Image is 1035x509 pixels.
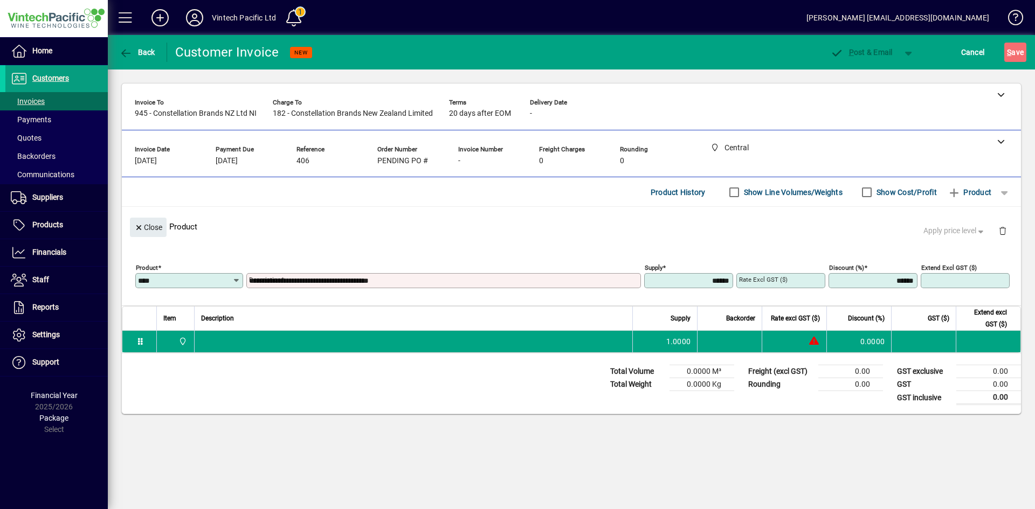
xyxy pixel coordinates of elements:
[32,46,52,55] span: Home
[31,391,78,400] span: Financial Year
[5,349,108,376] a: Support
[958,43,988,62] button: Cancel
[32,303,59,311] span: Reports
[874,187,937,198] label: Show Cost/Profit
[5,147,108,165] a: Backorders
[646,183,710,202] button: Product History
[1000,2,1022,37] a: Knowledge Base
[5,212,108,239] a: Products
[135,109,257,118] span: 945 - Constellation Brands NZ Ltd NI
[923,225,986,236] span: Apply price level
[961,44,985,61] span: Cancel
[818,365,883,378] td: 0.00
[829,264,864,271] mat-label: Discount (%)
[743,378,818,391] td: Rounding
[5,110,108,129] a: Payments
[201,312,234,324] span: Description
[956,378,1021,391] td: 0.00
[956,365,1021,378] td: 0.00
[5,92,108,110] a: Invoices
[5,294,108,321] a: Reports
[143,8,177,27] button: Add
[5,267,108,294] a: Staff
[605,378,670,391] td: Total Weight
[119,48,155,57] span: Back
[849,48,854,57] span: P
[990,218,1016,243] button: Delete
[671,312,691,324] span: Supply
[956,391,1021,405] td: 0.00
[5,322,108,348] a: Settings
[5,165,108,184] a: Communications
[130,218,167,237] button: Close
[177,8,212,27] button: Profile
[176,336,188,347] span: Central
[294,49,308,56] span: NEW
[771,312,820,324] span: Rate excl GST ($)
[116,43,158,62] button: Back
[216,157,238,165] span: [DATE]
[11,115,51,124] span: Payments
[670,378,734,391] td: 0.0000 Kg
[32,220,63,229] span: Products
[919,221,990,241] button: Apply price level
[175,44,279,61] div: Customer Invoice
[11,97,45,106] span: Invoices
[449,109,511,118] span: 20 days after EOM
[651,184,706,201] span: Product History
[739,276,788,283] mat-label: Rate excl GST ($)
[530,109,532,118] span: -
[743,365,818,378] td: Freight (excl GST)
[539,157,543,165] span: 0
[273,109,433,118] span: 182 - Constellation Brands New Zealand Limited
[32,193,63,201] span: Suppliers
[136,264,158,271] mat-label: Product
[163,312,176,324] span: Item
[5,129,108,147] a: Quotes
[830,48,893,57] span: ost & Email
[11,134,42,142] span: Quotes
[1004,43,1026,62] button: Save
[1007,44,1024,61] span: ave
[5,38,108,65] a: Home
[11,152,56,161] span: Backorders
[5,239,108,266] a: Financials
[645,264,663,271] mat-label: Supply
[921,264,977,271] mat-label: Extend excl GST ($)
[11,170,74,179] span: Communications
[666,336,691,347] span: 1.0000
[458,157,460,165] span: -
[212,9,276,26] div: Vintech Pacific Ltd
[892,365,956,378] td: GST exclusive
[32,74,69,82] span: Customers
[892,391,956,405] td: GST inclusive
[1007,48,1011,57] span: S
[620,157,624,165] span: 0
[39,414,68,422] span: Package
[122,207,1021,246] div: Product
[249,276,281,283] mat-label: Description
[825,43,898,62] button: Post & Email
[296,157,309,165] span: 406
[32,275,49,284] span: Staff
[670,365,734,378] td: 0.0000 M³
[135,157,157,165] span: [DATE]
[892,378,956,391] td: GST
[605,365,670,378] td: Total Volume
[32,248,66,256] span: Financials
[32,330,60,339] span: Settings
[826,331,891,352] td: 0.0000
[108,43,167,62] app-page-header-button: Back
[818,378,883,391] td: 0.00
[32,358,59,366] span: Support
[377,157,428,165] span: PENDING PO #
[963,306,1007,330] span: Extend excl GST ($)
[5,184,108,211] a: Suppliers
[134,219,162,236] span: Close
[928,312,949,324] span: GST ($)
[848,312,885,324] span: Discount (%)
[990,226,1016,235] app-page-header-button: Delete
[742,187,843,198] label: Show Line Volumes/Weights
[127,222,169,232] app-page-header-button: Close
[726,312,755,324] span: Backorder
